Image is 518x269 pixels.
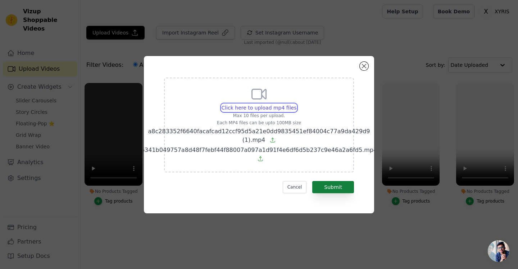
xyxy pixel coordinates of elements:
a: Open chat [488,240,509,262]
span: 6341b049757a8d48f7febf44f88007a097a1d91f4e6df6d5b237c9e46a2a6fd5.mp4 [141,147,377,153]
button: Cancel [283,181,307,193]
p: Max 10 files per upload. [141,113,377,119]
button: Close modal [360,62,368,70]
span: a8c283352f6640facafcad12ccf95d5a21e0dd9835451ef84004c77a9da429d9 (1).mp4 [148,128,370,143]
button: Submit [312,181,354,193]
p: Each MP4 files can be upto 100MB size [141,120,377,126]
span: Click here to upload mp4 files [222,105,297,111]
